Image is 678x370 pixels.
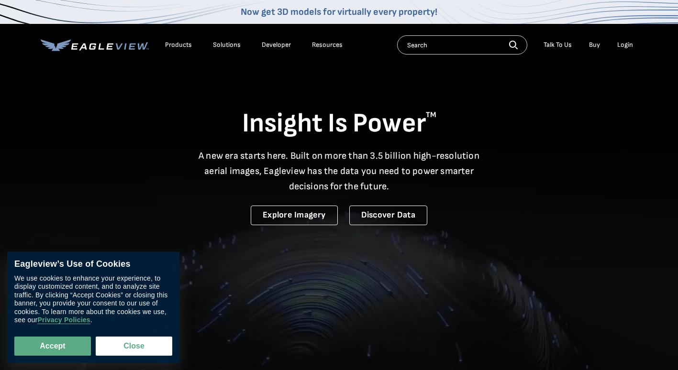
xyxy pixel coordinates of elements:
a: Developer [262,41,291,49]
div: We use cookies to enhance your experience, to display customized content, and to analyze site tra... [14,274,172,325]
button: Accept [14,337,91,356]
a: Explore Imagery [251,206,338,225]
a: Now get 3D models for virtually every property! [241,6,437,18]
a: Buy [589,41,600,49]
a: Discover Data [349,206,427,225]
sup: TM [426,110,436,120]
div: Solutions [213,41,241,49]
div: Eagleview’s Use of Cookies [14,259,172,270]
input: Search [397,35,527,54]
div: Login [617,41,633,49]
div: Resources [312,41,343,49]
h1: Insight Is Power [41,107,638,141]
p: A new era starts here. Built on more than 3.5 billion high-resolution aerial images, Eagleview ha... [193,148,486,194]
a: Privacy Policies [37,316,90,325]
button: Close [96,337,172,356]
div: Talk To Us [544,41,572,49]
div: Products [165,41,192,49]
